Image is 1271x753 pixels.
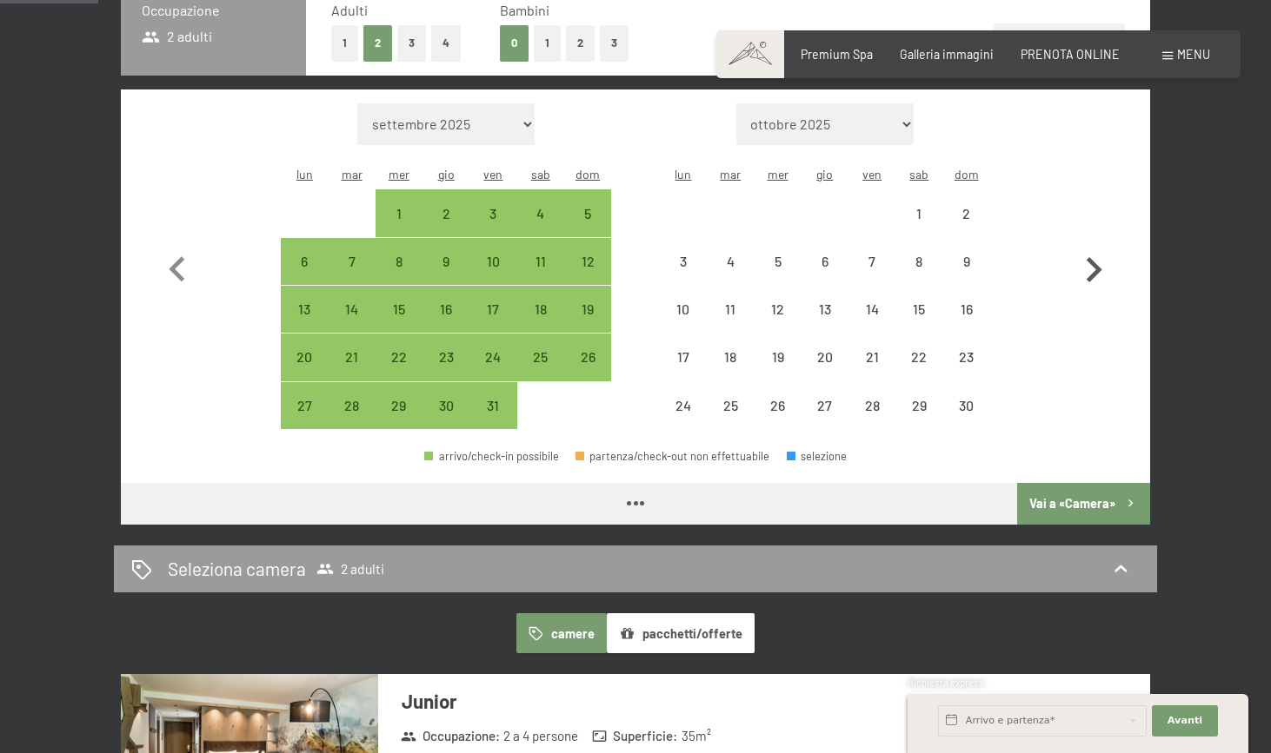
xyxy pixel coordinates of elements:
[328,382,375,429] div: arrivo/check-in possibile
[955,167,979,182] abbr: domenica
[503,727,578,745] span: 2 a 4 persone
[848,334,895,380] div: Fri Nov 21 2025
[895,189,942,236] div: arrivo/check-in non effettuabile
[377,302,421,346] div: 15
[1152,705,1218,736] button: Avanti
[895,382,942,429] div: Sat Nov 29 2025
[377,207,421,250] div: 1
[471,207,515,250] div: 3
[754,334,801,380] div: Wed Nov 19 2025
[707,334,754,380] div: Tue Nov 18 2025
[328,334,375,380] div: Tue Oct 21 2025
[848,286,895,333] div: arrivo/check-in non effettuabile
[469,238,516,285] div: arrivo/check-in possibile
[900,47,994,62] a: Galleria immagini
[754,382,801,429] div: arrivo/check-in non effettuabile
[377,399,421,442] div: 29
[945,399,988,442] div: 30
[281,286,328,333] div: Mon Oct 13 2025
[802,238,848,285] div: Thu Nov 06 2025
[376,286,423,333] div: Wed Oct 15 2025
[576,167,600,182] abbr: domenica
[707,286,754,333] div: Tue Nov 11 2025
[897,207,941,250] div: 1
[895,286,942,333] div: Sat Nov 15 2025
[328,334,375,380] div: arrivo/check-in possibile
[1168,714,1202,728] span: Avanti
[802,382,848,429] div: arrivo/check-in non effettuabile
[945,254,988,298] div: 9
[850,302,894,346] div: 14
[848,238,895,285] div: arrivo/check-in non effettuabile
[709,254,752,298] div: 4
[895,238,942,285] div: Sat Nov 08 2025
[328,238,375,285] div: arrivo/check-in possibile
[707,334,754,380] div: arrivo/check-in non effettuabile
[709,350,752,393] div: 18
[945,302,988,346] div: 16
[660,286,707,333] div: Mon Nov 10 2025
[1068,103,1119,430] button: Mese successivo
[600,25,629,61] button: 3
[329,350,373,393] div: 21
[376,334,423,380] div: arrivo/check-in possibile
[943,334,990,380] div: Sun Nov 23 2025
[754,286,801,333] div: arrivo/check-in non effettuabile
[424,399,468,442] div: 30
[802,238,848,285] div: arrivo/check-in non effettuabile
[895,189,942,236] div: Sat Nov 01 2025
[566,350,609,393] div: 26
[662,350,705,393] div: 17
[707,286,754,333] div: arrivo/check-in non effettuabile
[471,302,515,346] div: 17
[755,254,799,298] div: 5
[802,286,848,333] div: arrivo/check-in non effettuabile
[895,238,942,285] div: arrivo/check-in non effettuabile
[517,238,564,285] div: arrivo/check-in possibile
[801,47,873,62] span: Premium Spa
[376,238,423,285] div: Wed Oct 08 2025
[517,189,564,236] div: Sat Oct 04 2025
[424,302,468,346] div: 16
[566,302,609,346] div: 19
[802,334,848,380] div: arrivo/check-in non effettuabile
[389,167,409,182] abbr: mercoledì
[564,238,611,285] div: arrivo/check-in possibile
[469,189,516,236] div: arrivo/check-in possibile
[895,382,942,429] div: arrivo/check-in non effettuabile
[483,167,502,182] abbr: venerdì
[534,25,561,61] button: 1
[517,334,564,380] div: arrivo/check-in possibile
[471,399,515,442] div: 31
[519,207,562,250] div: 4
[754,382,801,429] div: Wed Nov 26 2025
[471,254,515,298] div: 10
[424,350,468,393] div: 23
[660,382,707,429] div: Mon Nov 24 2025
[377,254,421,298] div: 8
[803,302,847,346] div: 13
[660,382,707,429] div: arrivo/check-in non effettuabile
[564,334,611,380] div: arrivo/check-in possibile
[802,382,848,429] div: Thu Nov 27 2025
[423,238,469,285] div: Thu Oct 09 2025
[152,103,203,430] button: Mese precedente
[709,399,752,442] div: 25
[848,286,895,333] div: Fri Nov 14 2025
[328,238,375,285] div: Tue Oct 07 2025
[469,238,516,285] div: Fri Oct 10 2025
[848,334,895,380] div: arrivo/check-in non effettuabile
[707,382,754,429] div: arrivo/check-in non effettuabile
[281,238,328,285] div: Mon Oct 06 2025
[469,286,516,333] div: arrivo/check-in possibile
[431,25,461,61] button: 4
[943,286,990,333] div: arrivo/check-in non effettuabile
[945,207,988,250] div: 2
[283,399,326,442] div: 27
[768,167,789,182] abbr: mercoledì
[469,382,516,429] div: Fri Oct 31 2025
[423,286,469,333] div: Thu Oct 16 2025
[897,302,941,346] div: 15
[296,167,313,182] abbr: lunedì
